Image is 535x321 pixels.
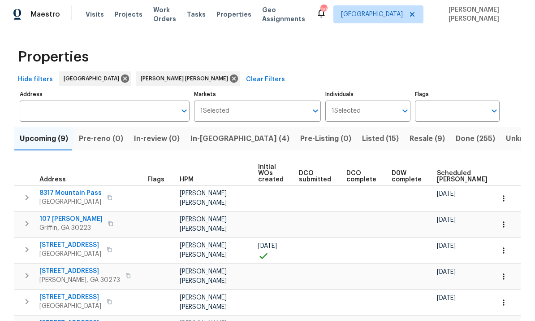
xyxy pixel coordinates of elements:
span: Properties [216,10,251,19]
button: Open [399,105,411,117]
button: Clear Filters [242,71,289,88]
label: Individuals [325,92,410,97]
span: [PERSON_NAME] [PERSON_NAME] [141,74,232,83]
span: [PERSON_NAME] [PERSON_NAME] [180,268,227,284]
span: Flags [147,176,164,183]
span: Listed (15) [362,132,399,145]
span: Hide filters [18,74,53,85]
span: In-review (0) [134,132,180,145]
span: [STREET_ADDRESS] [39,241,101,250]
span: HPM [180,176,194,183]
label: Address [20,92,190,97]
span: [STREET_ADDRESS] [39,293,101,302]
button: Open [309,105,322,117]
span: Griffin, GA 30223 [39,224,103,233]
span: Upcoming (9) [20,132,68,145]
label: Markets [194,92,321,97]
span: [DATE] [437,295,456,301]
span: Tasks [187,11,206,18]
span: DCO complete [346,170,376,183]
span: [PERSON_NAME] [PERSON_NAME] [445,5,522,23]
span: In-[GEOGRAPHIC_DATA] (4) [190,132,289,145]
span: [DATE] [258,243,277,249]
span: Geo Assignments [262,5,305,23]
span: 1 Selected [332,107,361,115]
div: [GEOGRAPHIC_DATA] [59,71,131,86]
span: [GEOGRAPHIC_DATA] [39,198,102,207]
div: 99 [320,5,327,14]
span: [GEOGRAPHIC_DATA] [341,10,403,19]
span: Scheduled [PERSON_NAME] [437,170,488,183]
span: [DATE] [437,269,456,275]
span: Resale (9) [410,132,445,145]
span: [DATE] [437,243,456,249]
span: [DATE] [437,217,456,223]
span: Initial WOs created [258,164,284,183]
span: 1 Selected [200,107,229,115]
span: Pre-Listing (0) [300,132,351,145]
span: [PERSON_NAME], GA 30273 [39,276,120,285]
button: Hide filters [14,71,56,88]
span: Clear Filters [246,74,285,85]
span: Maestro [30,10,60,19]
button: Open [178,105,190,117]
span: Visits [86,10,104,19]
span: D0W complete [392,170,422,183]
span: Work Orders [153,5,176,23]
button: Open [488,105,500,117]
div: [PERSON_NAME] [PERSON_NAME] [136,71,240,86]
span: DCO submitted [299,170,331,183]
span: Address [39,176,66,183]
span: [GEOGRAPHIC_DATA] [64,74,123,83]
span: 107 [PERSON_NAME] [39,215,103,224]
span: [PERSON_NAME] [PERSON_NAME] [180,295,227,310]
span: [PERSON_NAME] [PERSON_NAME] [180,242,227,258]
span: Done (255) [456,132,495,145]
span: 8317 Mountain Pass [39,189,102,198]
span: [GEOGRAPHIC_DATA] [39,302,101,311]
span: [GEOGRAPHIC_DATA] [39,250,101,259]
label: Flags [415,92,500,97]
span: Projects [115,10,142,19]
span: Properties [18,53,89,62]
span: [STREET_ADDRESS] [39,267,120,276]
span: Pre-reno (0) [79,132,123,145]
span: [PERSON_NAME] [PERSON_NAME] [180,190,227,206]
span: [PERSON_NAME] [PERSON_NAME] [180,216,227,232]
span: [DATE] [437,191,456,197]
